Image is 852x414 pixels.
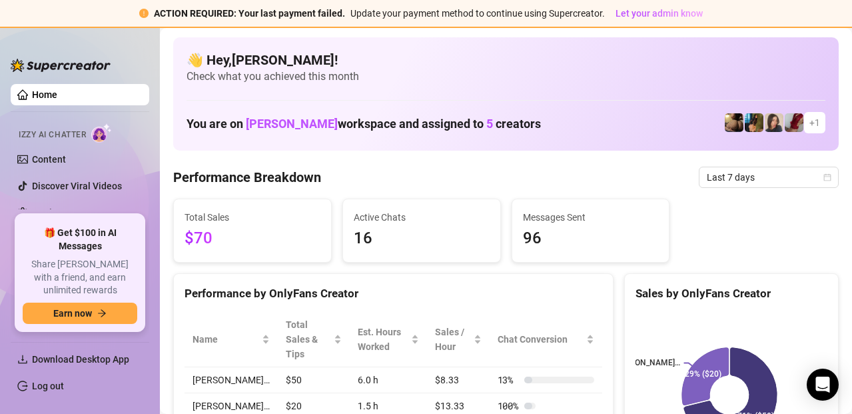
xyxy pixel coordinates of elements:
[278,367,350,393] td: $50
[32,89,57,100] a: Home
[32,354,129,365] span: Download Desktop App
[187,51,825,69] h4: 👋 Hey, [PERSON_NAME] !
[187,69,825,84] span: Check what you achieved this month
[185,210,320,225] span: Total Sales
[486,117,493,131] span: 5
[91,123,112,143] img: AI Chatter
[154,8,345,19] strong: ACTION REQUIRED: Your last payment failed.
[278,312,350,367] th: Total Sales & Tips
[193,332,259,347] span: Name
[745,113,763,132] img: Milly
[807,369,839,401] div: Open Intercom Messenger
[610,5,708,21] button: Let your admin know
[97,309,107,318] span: arrow-right
[32,181,122,191] a: Discover Viral Videos
[32,207,67,218] a: Settings
[23,258,137,297] span: Share [PERSON_NAME] with a friend, and earn unlimited rewards
[350,367,427,393] td: 6.0 h
[286,317,331,361] span: Total Sales & Tips
[616,8,703,19] span: Let your admin know
[725,113,743,132] img: Peachy
[785,113,803,132] img: Esme
[11,59,111,72] img: logo-BBDzfeDw.svg
[350,8,605,19] span: Update your payment method to continue using Supercreator.
[707,167,831,187] span: Last 7 days
[187,117,541,131] h1: You are on workspace and assigned to creators
[809,115,820,130] span: + 1
[613,359,679,368] text: [PERSON_NAME]…
[32,154,66,165] a: Content
[823,173,831,181] span: calendar
[490,312,602,367] th: Chat Conversion
[32,381,64,391] a: Log out
[523,226,659,251] span: 96
[185,226,320,251] span: $70
[765,113,783,132] img: Nina
[498,332,584,347] span: Chat Conversion
[246,117,338,131] span: [PERSON_NAME]
[435,325,470,354] span: Sales / Hour
[354,210,490,225] span: Active Chats
[23,303,137,324] button: Earn nowarrow-right
[523,210,659,225] span: Messages Sent
[19,129,86,141] span: Izzy AI Chatter
[498,399,519,413] span: 100 %
[185,367,278,393] td: [PERSON_NAME]…
[185,285,602,303] div: Performance by OnlyFans Creator
[173,168,321,187] h4: Performance Breakdown
[427,312,489,367] th: Sales / Hour
[139,9,149,18] span: exclamation-circle
[185,312,278,367] th: Name
[498,373,519,387] span: 13 %
[53,308,92,319] span: Earn now
[23,227,137,253] span: 🎁 Get $100 in AI Messages
[427,367,489,393] td: $8.33
[17,354,28,365] span: download
[354,226,490,251] span: 16
[358,325,408,354] div: Est. Hours Worked
[636,285,827,303] div: Sales by OnlyFans Creator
